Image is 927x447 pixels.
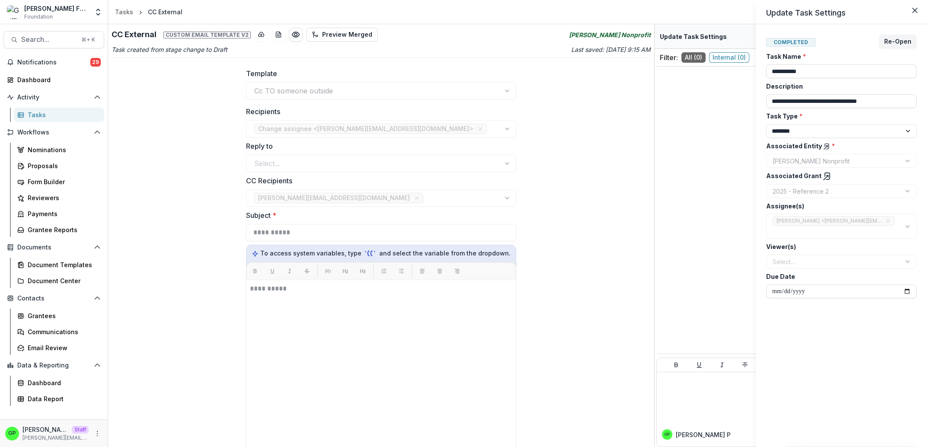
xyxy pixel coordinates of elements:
[766,38,815,47] span: Completed
[908,3,922,17] button: Close
[766,201,911,211] label: Assignee(s)
[766,52,911,61] label: Task Name
[766,272,911,281] label: Due Date
[766,141,911,150] label: Associated Entity
[766,82,911,91] label: Description
[766,171,911,181] label: Associated Grant
[766,242,911,251] label: Viewer(s)
[766,112,911,121] label: Task Type
[879,35,917,48] button: Re-Open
